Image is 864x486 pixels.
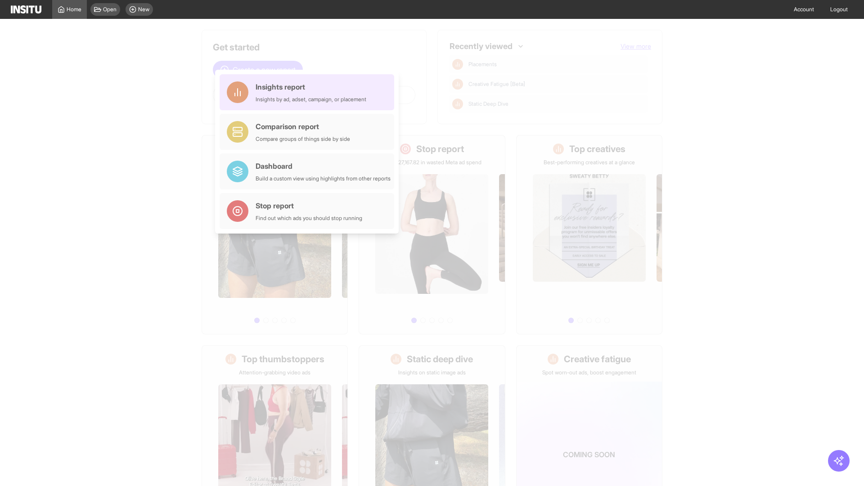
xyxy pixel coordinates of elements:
div: Stop report [256,200,362,211]
span: Home [67,6,81,13]
div: Find out which ads you should stop running [256,215,362,222]
div: Build a custom view using highlights from other reports [256,175,391,182]
span: New [138,6,149,13]
div: Insights report [256,81,366,92]
span: Open [103,6,117,13]
div: Insights by ad, adset, campaign, or placement [256,96,366,103]
div: Compare groups of things side by side [256,135,350,143]
img: Logo [11,5,41,13]
div: Dashboard [256,161,391,171]
div: Comparison report [256,121,350,132]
